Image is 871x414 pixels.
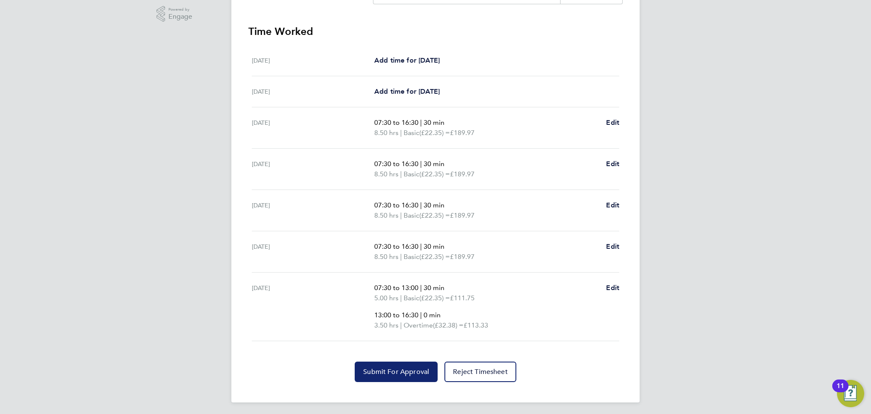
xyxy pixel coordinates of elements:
[606,160,619,168] span: Edit
[374,242,418,250] span: 07:30 to 16:30
[400,211,402,219] span: |
[420,160,422,168] span: |
[420,242,422,250] span: |
[252,241,374,262] div: [DATE]
[252,86,374,97] div: [DATE]
[374,284,418,292] span: 07:30 to 13:00
[837,386,844,397] div: 11
[374,321,398,329] span: 3.50 hrs
[252,200,374,221] div: [DATE]
[404,293,419,303] span: Basic
[400,129,402,137] span: |
[363,368,429,376] span: Submit For Approval
[420,311,422,319] span: |
[450,129,475,137] span: £189.97
[450,211,475,219] span: £189.97
[419,211,450,219] span: (£22.35) =
[374,311,418,319] span: 13:00 to 16:30
[374,55,440,66] a: Add time for [DATE]
[400,170,402,178] span: |
[252,283,374,331] div: [DATE]
[424,284,444,292] span: 30 min
[404,169,419,179] span: Basic
[450,253,475,261] span: £189.97
[252,159,374,179] div: [DATE]
[419,129,450,137] span: (£22.35) =
[400,321,402,329] span: |
[606,284,619,292] span: Edit
[419,294,450,302] span: (£22.35) =
[248,25,623,38] h3: Time Worked
[374,86,440,97] a: Add time for [DATE]
[606,242,619,250] span: Edit
[420,284,422,292] span: |
[464,321,488,329] span: £113.33
[420,118,422,126] span: |
[606,241,619,252] a: Edit
[168,13,192,20] span: Engage
[450,294,475,302] span: £111.75
[419,170,450,178] span: (£22.35) =
[400,294,402,302] span: |
[404,210,419,221] span: Basic
[606,118,619,128] a: Edit
[424,160,444,168] span: 30 min
[252,55,374,66] div: [DATE]
[453,368,508,376] span: Reject Timesheet
[374,87,440,95] span: Add time for [DATE]
[419,253,450,261] span: (£22.35) =
[355,362,438,382] button: Submit For Approval
[420,201,422,209] span: |
[450,170,475,178] span: £189.97
[374,170,398,178] span: 8.50 hrs
[433,321,464,329] span: (£32.38) =
[168,6,192,13] span: Powered by
[606,118,619,126] span: Edit
[252,118,374,138] div: [DATE]
[374,294,398,302] span: 5.00 hrs
[444,362,516,382] button: Reject Timesheet
[606,201,619,209] span: Edit
[400,253,402,261] span: |
[606,283,619,293] a: Edit
[404,252,419,262] span: Basic
[424,201,444,209] span: 30 min
[424,311,441,319] span: 0 min
[374,211,398,219] span: 8.50 hrs
[374,118,418,126] span: 07:30 to 16:30
[404,320,433,331] span: Overtime
[606,200,619,210] a: Edit
[374,201,418,209] span: 07:30 to 16:30
[837,380,864,407] button: Open Resource Center, 11 new notifications
[374,253,398,261] span: 8.50 hrs
[157,6,193,22] a: Powered byEngage
[374,56,440,64] span: Add time for [DATE]
[606,159,619,169] a: Edit
[374,129,398,137] span: 8.50 hrs
[374,160,418,168] span: 07:30 to 16:30
[424,242,444,250] span: 30 min
[424,118,444,126] span: 30 min
[404,128,419,138] span: Basic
